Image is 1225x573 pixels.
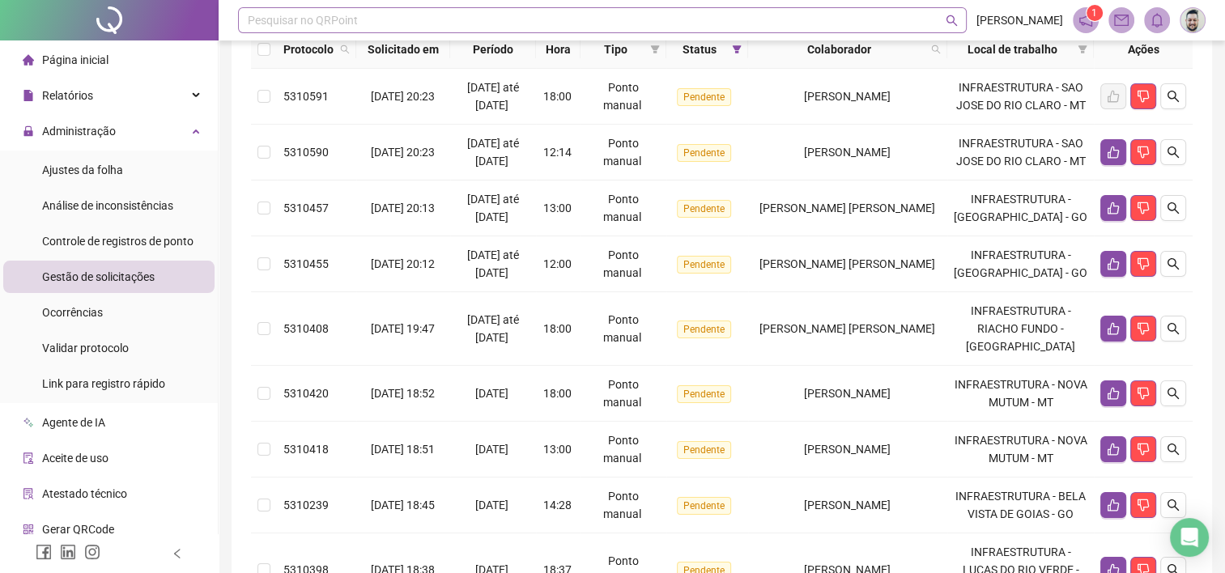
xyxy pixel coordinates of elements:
[543,146,572,159] span: 12:14
[804,499,891,511] span: [PERSON_NAME]
[1150,13,1164,28] span: bell
[1137,322,1150,335] span: dislike
[36,544,52,560] span: facebook
[1137,90,1150,103] span: dislike
[1107,499,1120,511] span: like
[1107,443,1120,456] span: like
[467,248,519,279] span: [DATE] até [DATE]
[677,88,731,106] span: Pendente
[1137,202,1150,214] span: dislike
[729,37,745,62] span: filter
[543,387,572,400] span: 18:00
[603,81,641,112] span: Ponto manual
[371,257,435,270] span: [DATE] 20:12
[603,434,641,465] span: Ponto manual
[732,45,742,54] span: filter
[1167,499,1180,511] span: search
[677,320,731,338] span: Pendente
[804,387,891,400] span: [PERSON_NAME]
[677,200,731,218] span: Pendente
[42,89,93,102] span: Relatórios
[677,256,731,274] span: Pendente
[1167,202,1180,214] span: search
[1167,387,1180,400] span: search
[1137,387,1150,400] span: dislike
[467,137,519,168] span: [DATE] até [DATE]
[1137,499,1150,511] span: dislike
[42,342,129,354] span: Validar protocolo
[1137,146,1150,159] span: dislike
[1078,13,1093,28] span: notification
[42,53,108,66] span: Página inicial
[947,236,1094,292] td: INFRAESTRUTURA - [GEOGRAPHIC_DATA] - GO
[475,499,508,511] span: [DATE]
[603,137,641,168] span: Ponto manual
[947,125,1094,180] td: INFRAESTRUTURA - SAO JOSE DO RIO CLARO - MT
[283,322,329,335] span: 5310408
[677,497,731,515] span: Pendente
[947,477,1094,533] td: INFRAESTRUTURA - BELA VISTA DE GOIAS - GO
[804,146,891,159] span: [PERSON_NAME]
[23,524,34,535] span: qrcode
[23,488,34,499] span: solution
[1107,322,1120,335] span: like
[587,40,644,58] span: Tipo
[23,90,34,101] span: file
[283,499,329,511] span: 5310239
[283,40,334,58] span: Protocolo
[42,487,127,500] span: Atestado técnico
[543,90,572,103] span: 18:00
[603,313,641,344] span: Ponto manual
[475,387,508,400] span: [DATE]
[23,125,34,137] span: lock
[650,45,660,54] span: filter
[976,11,1063,29] span: [PERSON_NAME]
[947,422,1094,477] td: INFRAESTRUTURA - NOVA MUTUM - MT
[946,15,958,27] span: search
[1100,40,1186,58] div: Ações
[42,452,108,465] span: Aceite de uso
[931,45,941,54] span: search
[283,257,329,270] span: 5310455
[647,37,663,62] span: filter
[42,270,155,283] span: Gestão de solicitações
[1114,13,1129,28] span: mail
[371,499,435,511] span: [DATE] 18:45
[467,193,519,223] span: [DATE] até [DATE]
[543,257,572,270] span: 12:00
[947,69,1094,125] td: INFRAESTRUTURA - SAO JOSE DO RIO CLARO - MT
[172,548,183,559] span: left
[1078,45,1087,54] span: filter
[371,202,435,214] span: [DATE] 20:13
[1180,8,1205,32] img: 78575
[1167,146,1180,159] span: search
[450,31,536,69] th: Período
[1087,5,1103,21] sup: 1
[283,90,329,103] span: 5310591
[60,544,76,560] span: linkedin
[759,202,935,214] span: [PERSON_NAME] [PERSON_NAME]
[467,81,519,112] span: [DATE] até [DATE]
[603,193,641,223] span: Ponto manual
[1137,257,1150,270] span: dislike
[928,37,944,62] span: search
[677,144,731,162] span: Pendente
[42,235,194,248] span: Controle de registros de ponto
[42,306,103,319] span: Ocorrências
[947,292,1094,366] td: INFRAESTRUTURA - RIACHO FUNDO - [GEOGRAPHIC_DATA]
[603,378,641,409] span: Ponto manual
[543,202,572,214] span: 13:00
[603,248,641,279] span: Ponto manual
[673,40,725,58] span: Status
[804,90,891,103] span: [PERSON_NAME]
[1167,443,1180,456] span: search
[677,441,731,459] span: Pendente
[475,443,508,456] span: [DATE]
[42,163,123,176] span: Ajustes da folha
[1170,518,1209,557] div: Open Intercom Messenger
[467,313,519,344] span: [DATE] até [DATE]
[340,45,350,54] span: search
[23,452,34,464] span: audit
[759,257,935,270] span: [PERSON_NAME] [PERSON_NAME]
[371,322,435,335] span: [DATE] 19:47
